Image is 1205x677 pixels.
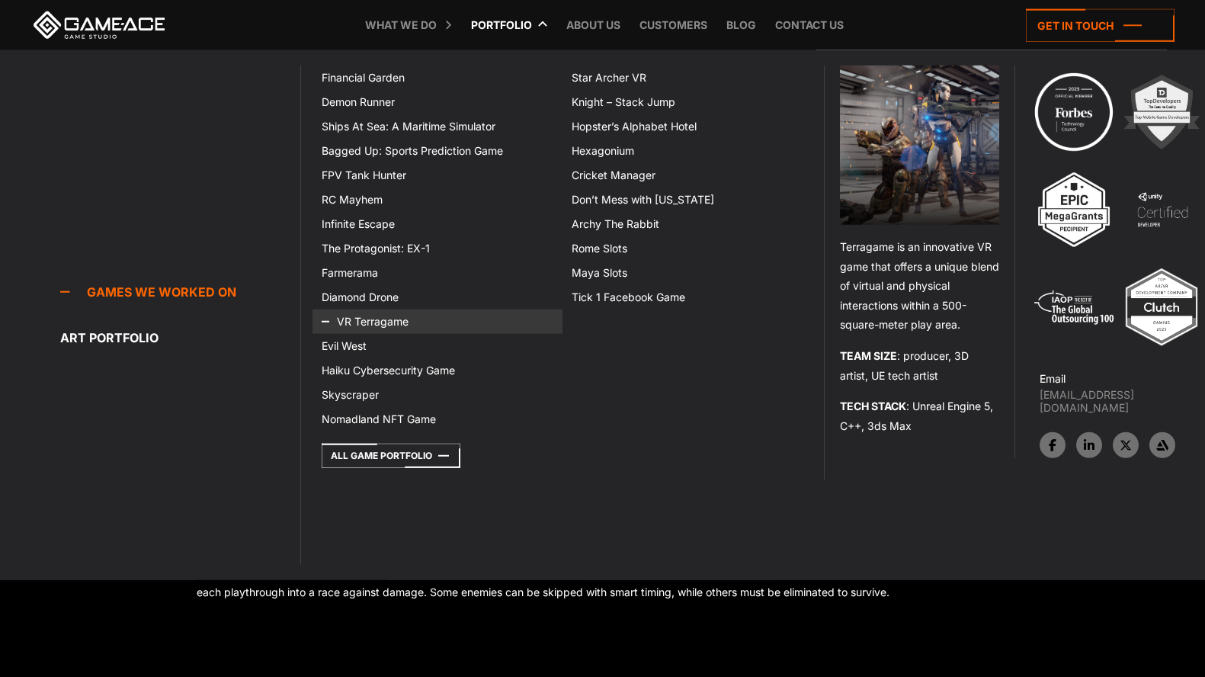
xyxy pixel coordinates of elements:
a: FPV Tank Hunter [312,163,562,188]
p: : Unreal Engine 5, C++, 3ds Max [840,396,999,435]
a: Skyscraper [312,383,562,407]
a: Infinite Escape [312,212,562,236]
a: Rome Slots [562,236,812,261]
a: Nomadland NFT Game [312,407,562,432]
a: Ships At Sea: A Maritime Simulator [312,114,562,139]
img: 5 [1032,265,1116,349]
a: Bagged Up: Sports Prediction Game [312,139,562,163]
a: VR Terragame [312,310,562,334]
strong: TEAM SIZE [840,349,897,362]
img: 2 [1120,70,1203,154]
a: Maya Slots [562,261,812,285]
a: [EMAIL_ADDRESS][DOMAIN_NAME] [1040,388,1205,414]
a: The Protagonist: EX-1 [312,236,562,261]
a: Cricket Manager [562,163,812,188]
a: Financial Garden [312,66,562,90]
a: Demon Runner [312,90,562,114]
a: Haiku Cybersecurity Game [312,358,562,383]
a: Star Archer VR [562,66,812,90]
img: Top ar vr development company gaming 2025 game ace [1120,265,1203,349]
a: Get in touch [1026,9,1175,42]
strong: Email [1040,372,1066,385]
a: Hexagonium [562,139,812,163]
a: Farmerama [312,261,562,285]
a: Hopster’s Alphabet Hotel [562,114,812,139]
img: 3 [1032,168,1116,252]
a: Games we worked on [60,277,300,307]
img: 4 [1120,168,1204,252]
img: Terragame game top menu [840,66,999,225]
a: Evil West [312,334,562,358]
a: Knight – Stack Jump [562,90,812,114]
a: Tick 1 Facebook Game [562,285,812,310]
a: All Game Portfolio [322,444,460,468]
p: Terragame is an innovative VR game that offers a unique blend of virtual and physical interaction... [840,237,999,335]
a: Diamond Drone [312,285,562,310]
strong: TECH STACK [840,399,906,412]
p: : producer, 3D artist, UE tech artist [840,346,999,385]
p: Health is persistent during the session. Mistimed rolls, missed attacks, or collisions reduce the... [197,563,1008,602]
a: Art portfolio [60,322,300,353]
a: Archy The Rabbit [562,212,812,236]
a: Don’t Mess with [US_STATE] [562,188,812,212]
img: Technology council badge program ace 2025 game ace [1032,70,1116,154]
a: RC Mayhem [312,188,562,212]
